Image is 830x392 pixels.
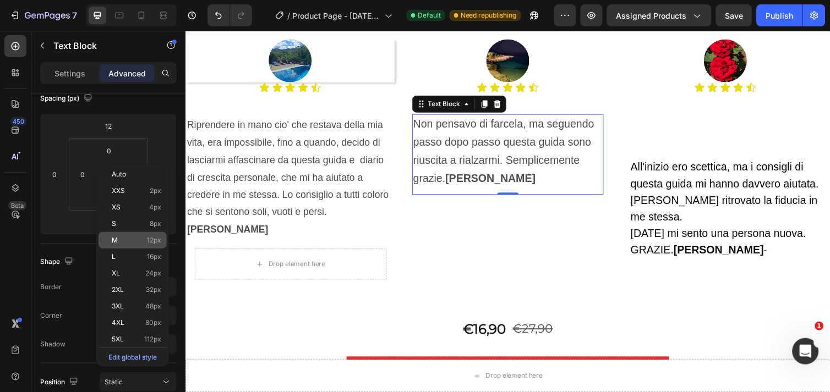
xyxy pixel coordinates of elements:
[40,339,65,349] div: Shadow
[112,286,124,294] span: 2XL
[766,10,794,21] div: Publish
[4,4,82,26] button: 7
[112,170,126,178] span: Auto
[607,4,712,26] button: Assigned Products
[54,68,85,79] p: Settings
[616,10,687,21] span: Assigned Products
[500,218,592,230] strong: [PERSON_NAME]
[147,253,161,261] span: 16px
[150,220,161,228] span: 8px
[40,282,62,292] div: Border
[456,134,648,163] span: All'inizio ero scettica, ma i consigli di questa guida mi hanno davvero aiutata.
[97,118,119,134] input: m
[85,9,129,53] img: gempages_573284264888501139-7673c2a9-4bec-4a03-845c-91e64b3f7181.jpg
[461,10,517,20] span: Need republishing
[146,286,161,294] span: 32px
[46,166,63,183] input: 0
[144,335,161,343] span: 112px
[233,90,419,157] span: Non pensavo di farcela, ma seguendo passo dopo passo questa guida sono riuscita a rialzarmi. Semp...
[40,91,95,106] div: Spacing (px)
[99,347,167,365] p: Edit global style
[232,86,429,162] div: Rich Text Editor. Editing area: main
[165,334,495,367] button: Trasforma il tuo futuro con un clic!
[292,10,380,21] span: Product Page - [DATE] 10:17:05
[112,187,125,195] span: XXS
[112,269,120,277] span: XL
[283,296,330,316] div: €16,90
[266,145,359,157] strong: [PERSON_NAME]
[112,335,124,343] span: 5XL
[716,4,752,26] button: Save
[334,297,378,315] div: €27,90
[85,235,143,244] div: Drop element here
[145,269,161,277] span: 24px
[185,31,830,392] iframe: Design area
[112,220,116,228] span: S
[74,166,91,183] input: 0px
[207,4,252,26] div: Undo/Redo
[72,9,77,22] p: 7
[592,219,596,230] span: -
[112,302,124,310] span: 3XL
[757,4,803,26] button: Publish
[149,203,161,211] span: 4px
[40,375,80,390] div: Position
[112,203,121,211] span: XS
[2,88,214,213] p: Riprendere in mano cio' che restava della mia vita, era impossibile, fino a quando, decido di las...
[308,9,352,53] img: gempages_573284264888501139-462cf915-46b3-455b-b0cc-a4b1462a09ce.jpg
[8,201,26,210] div: Beta
[145,319,161,327] span: 80px
[725,11,744,20] span: Save
[112,253,116,261] span: L
[10,117,26,126] div: 450
[2,198,85,209] strong: [PERSON_NAME]
[246,70,283,80] div: Text Block
[147,236,161,244] span: 12px
[98,142,120,159] input: 0px
[287,10,290,21] span: /
[145,302,161,310] span: 48px
[150,187,161,195] span: 2px
[112,319,124,327] span: 4XL
[105,378,123,386] span: Static
[53,39,147,52] p: Text Block
[112,236,118,244] span: M
[815,322,824,330] span: 1
[456,202,635,231] span: [DATE] mi sento una persona nuova. GRAZIE.
[308,349,366,358] div: Drop element here
[40,311,62,321] div: Corner
[1,87,215,214] div: Rich Text Editor. Editing area: main
[40,255,75,269] div: Shape
[100,372,177,392] button: Static
[456,168,647,197] span: [PERSON_NAME] ritrovato la fiducia in me stessa.
[108,68,146,79] p: Advanced
[531,9,575,53] img: gempages_573284264888501139-bc83c7f5-3181-43d6-a84b-74d8a8407051.jpg
[418,10,441,20] span: Default
[793,338,819,365] iframe: Intercom live chat
[455,131,651,235] div: Rich Text Editor. Editing area: main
